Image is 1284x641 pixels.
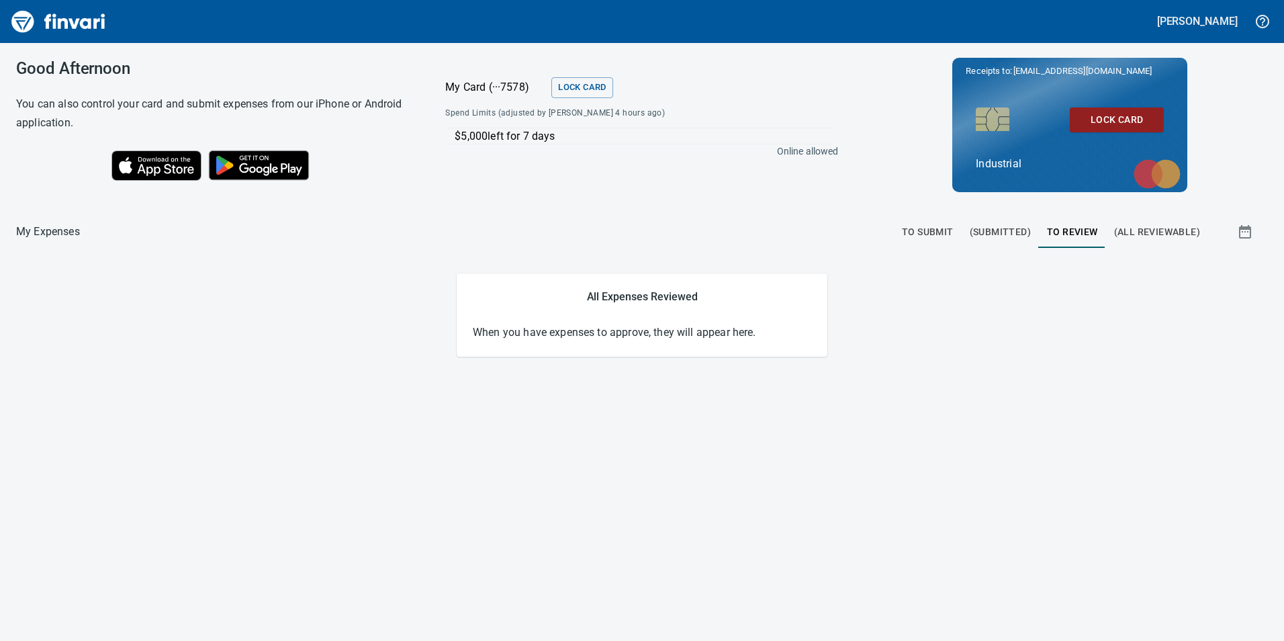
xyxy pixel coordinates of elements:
[473,290,811,304] h5: All Expenses Reviewed
[16,224,80,240] nav: breadcrumb
[1047,224,1098,241] span: To Review
[1012,65,1153,77] span: [EMAIL_ADDRESS][DOMAIN_NAME]
[558,80,606,95] span: Lock Card
[1114,224,1200,241] span: (All Reviewable)
[1225,216,1268,248] button: Show transactions within a particular date range
[16,59,412,78] h3: Good Afternoon
[445,79,546,95] p: My Card (···7578)
[455,128,831,144] p: $5,000 left for 7 days
[1154,11,1241,32] button: [PERSON_NAME]
[966,65,1174,78] p: Receipts to:
[111,151,201,181] img: Download on the App Store
[201,143,317,187] img: Get it on Google Play
[976,156,1164,172] p: Industrial
[902,224,954,241] span: To Submit
[16,224,80,240] p: My Expenses
[434,144,838,158] p: Online allowed
[473,325,811,341] p: When you have expenses to approve, they will appear here.
[1070,108,1164,132] button: Lock Card
[16,95,412,132] h6: You can also control your card and submit expenses from our iPhone or Android application.
[8,5,109,38] img: Finvari
[445,107,750,120] span: Spend Limits (adjusted by [PERSON_NAME] 4 hours ago)
[970,224,1031,241] span: (Submitted)
[1081,112,1153,128] span: Lock Card
[1157,14,1238,28] h5: [PERSON_NAME]
[1127,153,1187,196] img: mastercard.svg
[551,77,612,98] button: Lock Card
